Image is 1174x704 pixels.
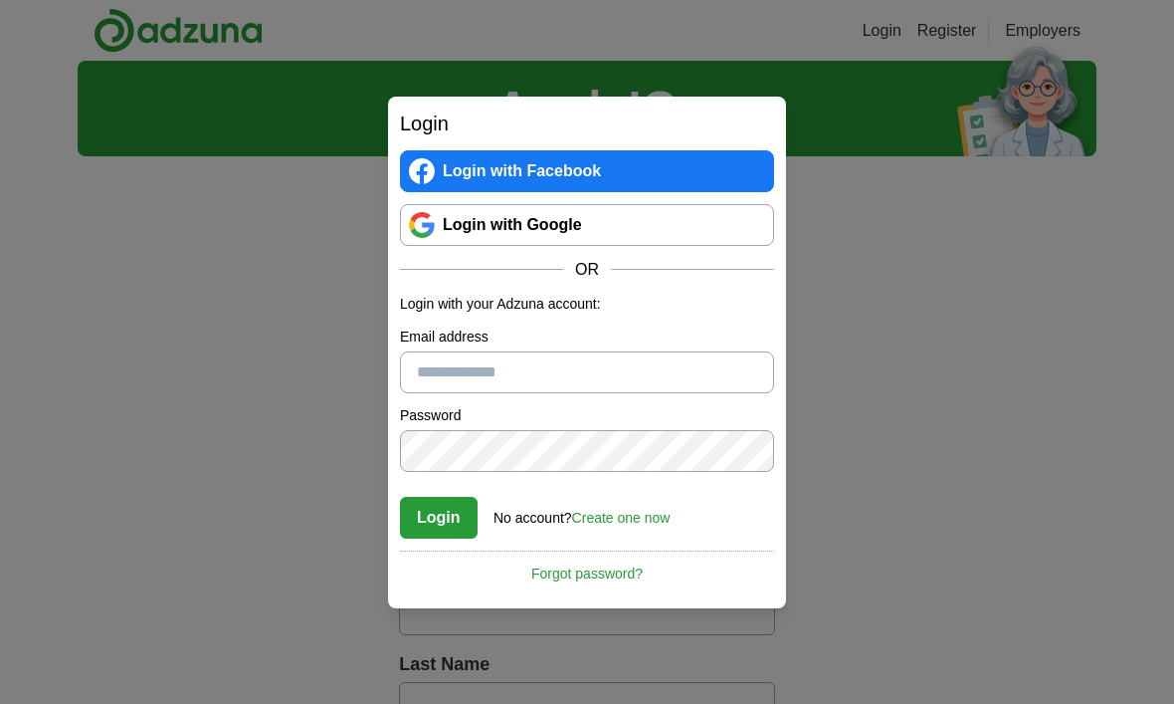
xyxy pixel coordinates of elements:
h2: Login [400,109,774,138]
span: OR [563,258,611,282]
label: Email address [400,327,774,348]
p: Login with your Adzuna account: [400,294,774,315]
div: No account? [493,496,670,529]
label: Password [400,405,774,426]
a: Create one now [572,510,671,526]
a: Login with Google [400,204,774,246]
a: Forgot password? [400,551,774,585]
a: Login with Facebook [400,150,774,192]
button: Login [400,497,478,539]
